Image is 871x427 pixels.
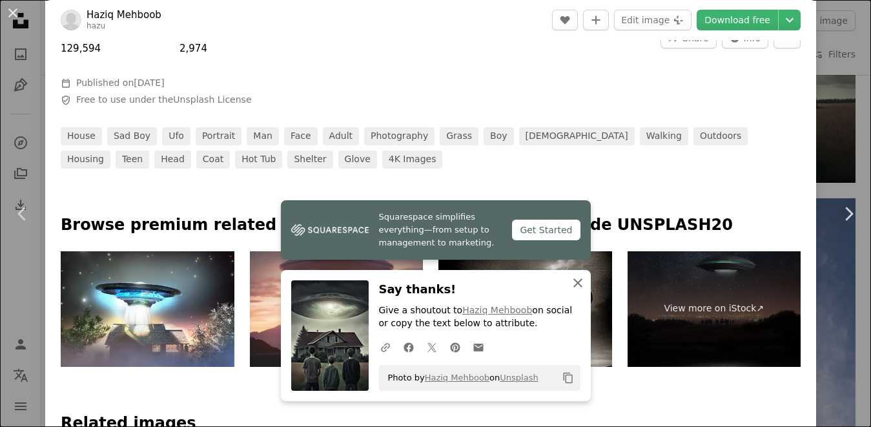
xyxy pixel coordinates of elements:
[284,127,318,145] a: face
[196,151,230,169] a: coat
[614,10,692,30] button: Edit image
[287,151,333,169] a: shelter
[379,304,580,330] p: Give a shoutout to on social or copy the text below to attribute.
[162,127,190,145] a: ufo
[247,127,279,145] a: man
[76,94,252,107] span: Free to use under the
[397,334,420,360] a: Share on Facebook
[323,127,359,145] a: adult
[628,251,801,367] a: View more on iStock↗
[697,10,778,30] a: Download free
[640,127,688,145] a: walking
[107,127,157,145] a: sad boy
[179,43,207,54] span: 2,974
[61,127,102,145] a: house
[134,78,164,88] time: January 30, 2023 at 2:54:12 PM EST
[61,151,110,169] a: housing
[364,127,435,145] a: photography
[250,251,424,367] img: Unidentified Flying Object - Clipping Path Included
[87,8,161,21] a: Haziq Mehboob
[382,151,443,169] a: 4K images
[87,21,105,30] a: hazu
[338,151,377,169] a: glove
[196,127,241,145] a: portrait
[61,251,234,367] img: ufo flying saucer over the house, 3D render
[444,334,467,360] a: Share on Pinterest
[693,127,748,145] a: outdoors
[61,215,801,236] p: Browse premium related images on iStock | Save 20% with code UNSPLASH20
[61,10,81,30] img: Go to Haziq Mehboob's profile
[61,43,101,54] span: 129,594
[425,373,489,382] a: Haziq Mehboob
[557,367,579,389] button: Copy to clipboard
[116,151,149,169] a: teen
[382,368,538,388] span: Photo by on
[154,151,191,169] a: head
[500,373,538,382] a: Unsplash
[467,334,490,360] a: Share over email
[76,78,165,88] span: Published on
[173,94,251,105] a: Unsplash License
[583,10,609,30] button: Add to Collection
[826,152,871,276] a: Next
[440,127,478,145] a: grass
[552,10,578,30] button: Like
[291,220,369,240] img: file-1747939142011-51e5cc87e3c9
[379,280,580,299] h3: Say thanks!
[462,305,532,315] a: Haziq Mehboob
[420,334,444,360] a: Share on Twitter
[379,211,502,249] span: Squarespace simplifies everything—from setup to management to marketing.
[281,200,591,260] a: Squarespace simplifies everything—from setup to management to marketing.Get Started
[235,151,282,169] a: hot tub
[779,10,801,30] button: Choose download size
[519,127,635,145] a: [DEMOGRAPHIC_DATA]
[512,220,580,240] div: Get Started
[484,127,513,145] a: boy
